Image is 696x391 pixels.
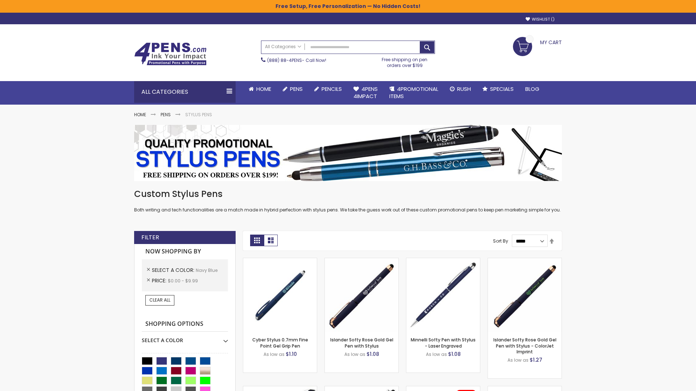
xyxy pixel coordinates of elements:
strong: Grid [250,235,264,246]
span: As low as [264,351,285,357]
span: As low as [426,351,447,357]
strong: Stylus Pens [185,112,212,118]
a: 4PROMOTIONALITEMS [384,81,444,105]
a: Home [243,81,277,97]
a: (888) 88-4PENS [267,57,302,63]
label: Sort By [493,238,508,244]
a: Home [134,112,146,118]
a: Minnelli Softy Pen with Stylus - Laser Engraved-Navy Blue [406,258,480,264]
span: $1.27 [530,356,542,363]
a: Islander Softy Rose Gold Gel Pen with Stylus-Navy Blue [325,258,398,264]
strong: Filter [141,234,159,241]
span: Pencils [322,85,342,93]
span: As low as [507,357,529,363]
a: Islander Softy Rose Gold Gel Pen with Stylus - ColorJet Imprint-Navy Blue [488,258,562,264]
span: Navy Blue [196,267,217,273]
img: Minnelli Softy Pen with Stylus - Laser Engraved-Navy Blue [406,258,480,332]
a: Minnelli Softy Pen with Stylus - Laser Engraved [411,337,476,349]
img: Islander Softy Rose Gold Gel Pen with Stylus - ColorJet Imprint-Navy Blue [488,258,562,332]
span: Rush [457,85,471,93]
span: $1.10 [286,350,297,358]
div: All Categories [134,81,236,103]
div: Both writing and tech functionalities are a match made in hybrid perfection with stylus pens. We ... [134,188,562,213]
div: Select A Color [142,332,228,344]
a: Specials [477,81,519,97]
img: Cyber Stylus 0.7mm Fine Point Gel Grip Pen-Navy Blue [243,258,317,332]
span: Pens [290,85,303,93]
h1: Custom Stylus Pens [134,188,562,200]
div: Free shipping on pen orders over $199 [374,54,435,68]
strong: Shopping Options [142,316,228,332]
a: 4Pens4impact [348,81,384,105]
span: Home [256,85,271,93]
span: Select A Color [152,266,196,274]
span: Clear All [149,297,170,303]
a: Wishlist [526,17,555,22]
a: All Categories [261,41,305,53]
a: Cyber Stylus 0.7mm Fine Point Gel Grip Pen-Navy Blue [243,258,317,264]
span: $1.08 [448,350,461,358]
img: Islander Softy Rose Gold Gel Pen with Stylus-Navy Blue [325,258,398,332]
a: Pens [161,112,171,118]
span: $0.00 - $9.99 [168,278,198,284]
span: - Call Now! [267,57,326,63]
span: 4Pens 4impact [353,85,378,100]
a: Blog [519,81,545,97]
a: Islander Softy Rose Gold Gel Pen with Stylus [330,337,393,349]
span: 4PROMOTIONAL ITEMS [389,85,438,100]
a: Islander Softy Rose Gold Gel Pen with Stylus - ColorJet Imprint [493,337,556,354]
a: Clear All [145,295,174,305]
span: Price [152,277,168,284]
span: $1.08 [366,350,379,358]
span: Blog [525,85,539,93]
img: 4Pens Custom Pens and Promotional Products [134,42,207,66]
span: All Categories [265,44,301,50]
a: Rush [444,81,477,97]
a: Cyber Stylus 0.7mm Fine Point Gel Grip Pen [252,337,308,349]
span: Specials [490,85,514,93]
strong: Now Shopping by [142,244,228,259]
a: Pens [277,81,308,97]
span: As low as [344,351,365,357]
a: Pencils [308,81,348,97]
img: Stylus Pens [134,125,562,181]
